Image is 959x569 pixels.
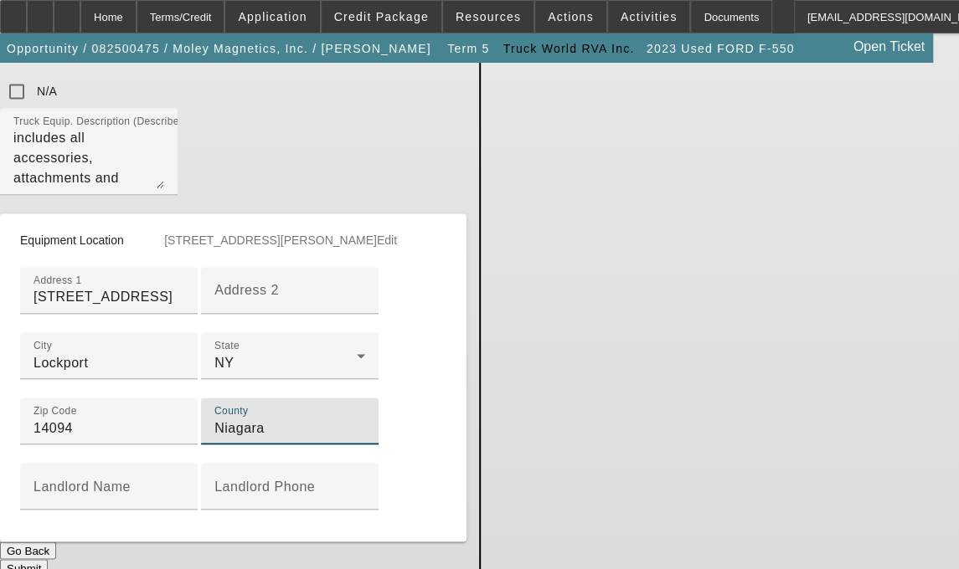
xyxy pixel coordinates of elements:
span: Term 5 [447,42,489,55]
mat-label: County [214,405,248,416]
a: Open Ticket [847,33,931,61]
button: 2023 Used FORD F-550 [642,33,799,64]
mat-label: Landlord Phone [214,479,315,493]
mat-label: City [34,340,52,351]
button: Activities [608,1,690,33]
span: Opportunity / 082500475 / Moley Magnetics, Inc. / [PERSON_NAME] [7,42,431,55]
mat-label: State [214,340,240,351]
mat-label: Zip Code [34,405,77,416]
button: Credit Package [322,1,441,33]
span: Actions [548,10,594,23]
mat-label: Address 1 [34,274,81,285]
span: Edit [377,233,397,247]
span: 2023 Used FORD F-550 [647,42,795,55]
span: Credit Package [334,10,429,23]
span: Resources [456,10,521,23]
button: Truck World RVA Inc. [499,33,639,64]
mat-label: Address 2 [214,283,279,297]
button: Term 5 [441,33,495,64]
span: Truck World RVA Inc. [503,42,635,55]
label: N/A [34,83,57,100]
span: Application [238,10,307,23]
mat-label: Truck Equip. Description (Describe the equipment on the back of the chassis) [13,115,381,126]
button: Actions [535,1,606,33]
button: Resources [443,1,534,33]
mat-label: Landlord Name [34,479,131,493]
span: Equipment Location [20,233,124,247]
span: NY [214,355,234,369]
button: Application [225,1,319,33]
span: Activities [621,10,678,23]
span: [STREET_ADDRESS][PERSON_NAME] [164,233,377,247]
